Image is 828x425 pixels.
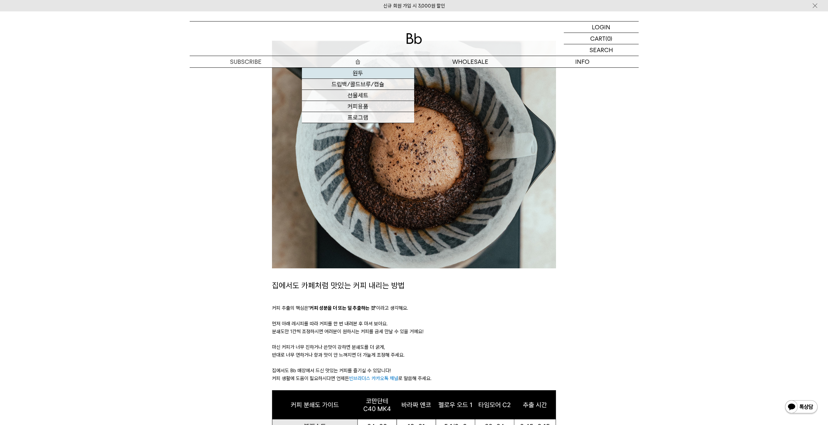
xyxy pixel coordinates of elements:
[272,41,556,268] img: 4189a716bed969d963a9df752a490e85_105402.jpg
[272,343,556,351] p: 마신 커피가 너무 진하거나 쓴맛이 강하면 분쇄도를 더 굵게,
[592,21,610,33] p: LOGIN
[526,56,639,67] p: INFO
[272,304,556,312] p: 커피 추출의 핵심은 이라고 생각해요.
[272,328,556,335] p: 분쇄도만 1칸씩 조정하시면 여러분이 원하시는 커피를 금세 만날 수 있을 거예요!
[272,320,556,328] p: 먼저 아래 레시피를 따라 커피를 한 번 내려본 후 마셔 보아요.
[302,90,414,101] a: 선물세트
[302,79,414,90] a: 드립백/콜드브루/캡슐
[272,375,556,382] p: 커피 생활에 도움이 필요하시다면 언제든 로 말씀해 주세요.
[302,56,414,67] a: 숍
[590,33,605,44] p: CART
[190,56,302,67] a: SUBSCRIBE
[383,3,445,9] a: 신규 회원 가입 시 3,000원 할인
[302,101,414,112] a: 커피용품
[308,305,376,311] b: '커피 성분을 더 또는 덜 추출하는 것'
[302,68,414,79] a: 원두
[349,375,398,381] a: 빈브라더스 카카오톡 채널
[564,33,639,44] a: CART (0)
[605,33,612,44] p: (0)
[272,351,556,359] p: 반대로 너무 연하거나 향과 맛이 안 느껴지면 더 가늘게 조정해 주세요.
[272,367,556,375] p: 집에서도 Bb 매장에서 드신 맛있는 커피를 즐기실 수 있답니다!
[272,281,405,290] span: 집에서도 카페처럼 맛있는 커피 내리는 방법
[406,33,422,44] img: 로고
[784,400,818,415] img: 카카오톡 채널 1:1 채팅 버튼
[302,112,414,123] a: 프로그램
[590,44,613,56] p: SEARCH
[414,56,526,67] p: WHOLESALE
[564,21,639,33] a: LOGIN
